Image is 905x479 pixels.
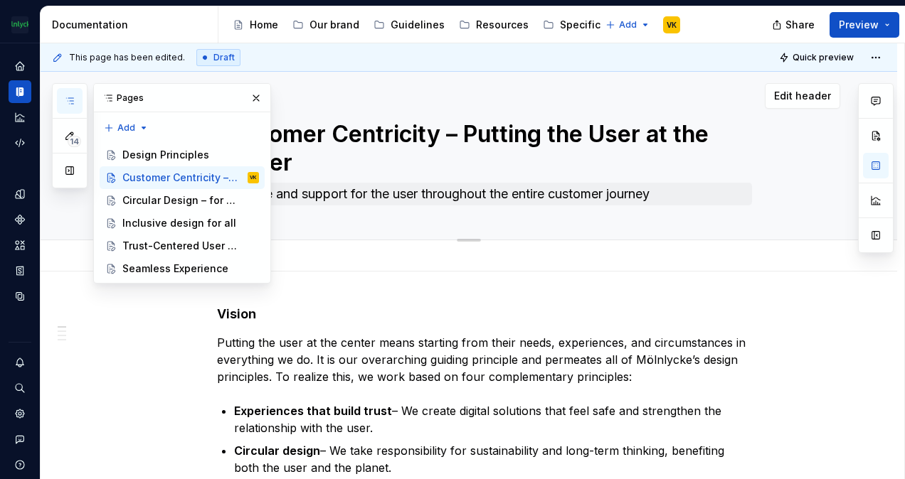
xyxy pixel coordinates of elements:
a: Our brand [287,14,365,36]
div: Guidelines [391,18,445,32]
p: – We take responsibility for sustainability and long-term thinking, benefiting both the user and ... [234,442,755,476]
a: Components [9,208,31,231]
div: Trust-Centered User Experiences [122,239,240,253]
a: Specific areas [537,14,637,36]
a: Seamless Experience [100,257,265,280]
div: Design Principles [122,148,209,162]
a: Design Principles [100,144,265,166]
div: Resources [476,18,529,32]
button: Quick preview [775,48,860,68]
div: VK [250,171,257,185]
button: Edit header [765,83,840,109]
a: Home [227,14,284,36]
span: Preview [839,18,879,32]
div: Our brand [309,18,359,32]
a: Guidelines [368,14,450,36]
div: Circular Design – for People, Planet & Future [122,193,240,208]
div: Home [250,18,278,32]
textarea: Guidance and support for the user throughout the entire customer journey [214,183,752,205]
a: Analytics [9,106,31,129]
a: Circular Design – for People, Planet & Future [100,189,265,212]
span: Edit header [774,89,831,103]
div: Inclusive design for all [122,216,236,230]
strong: Vision [217,306,256,321]
button: Preview [830,12,899,38]
div: Page tree [227,11,598,39]
a: Documentation [9,80,31,103]
p: – We create digital solutions that feel safe and strengthen the relationship with the user. [234,402,755,436]
button: Notifications [9,351,31,374]
div: Documentation [52,18,212,32]
span: Quick preview [793,52,854,63]
a: Settings [9,402,31,425]
div: Seamless Experience [122,262,228,276]
a: Home [9,55,31,77]
button: Add [100,118,153,138]
a: Storybook stories [9,259,31,282]
strong: Circular design [234,443,320,458]
a: Inclusive design for all [100,212,265,235]
span: This page has been edited. [69,52,185,63]
a: Code automation [9,131,31,154]
a: Customer Centricity – Putting the User at the CenterVK [100,166,265,189]
button: Search ⌘K [9,377,31,399]
a: Trust-Centered User Experiences [100,235,265,257]
div: VK [667,19,677,31]
textarea: Customer Centricity – Putting the User at the Center [214,117,752,180]
div: Specific areas [560,18,632,32]
button: Share [765,12,824,38]
span: Draft [213,52,235,63]
div: Customer Centricity – Putting the User at the Center [122,171,240,185]
a: Assets [9,234,31,257]
span: 14 [68,136,81,147]
span: Add [117,122,135,134]
span: Add [619,19,637,31]
button: Add [601,15,655,35]
p: Putting the user at the center means starting from their needs, experiences, and circumstances in... [217,334,755,385]
a: Design tokens [9,183,31,205]
a: Data sources [9,285,31,308]
span: Share [785,18,815,32]
div: Page tree [100,144,265,280]
div: Pages [94,84,270,112]
img: 91fb9bbd-befe-470e-ae9b-8b56c3f0f44a.png [11,16,28,33]
strong: Experiences that build trust [234,404,392,418]
button: Contact support [9,428,31,451]
a: Resources [453,14,534,36]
